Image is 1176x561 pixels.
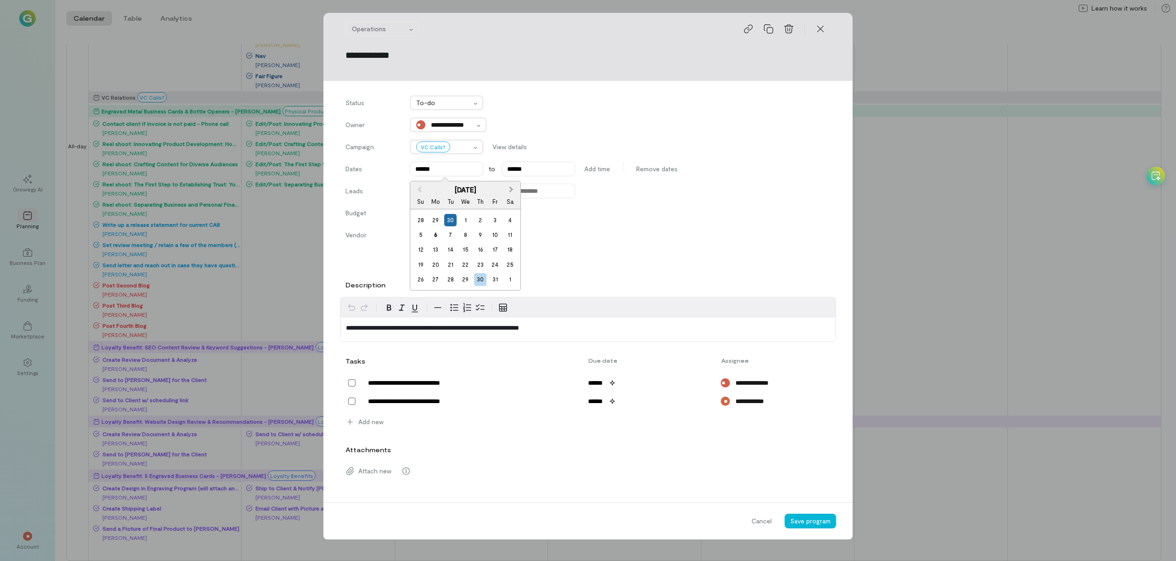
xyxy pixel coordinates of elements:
[345,98,401,110] label: Status
[358,466,391,476] span: Attach new
[340,462,836,480] div: Attach new
[459,258,471,271] div: Choose Wednesday, October 22nd, 2025
[444,273,457,286] div: Choose Tuesday, October 28th, 2025
[414,196,427,208] div: Su
[345,445,391,454] label: Attachments
[414,258,427,271] div: Choose Sunday, October 19th, 2025
[785,514,836,528] button: Save program
[489,243,501,256] div: Choose Friday, October 17th, 2025
[345,164,401,174] label: Dates
[636,164,678,174] span: Remove dates
[474,301,486,314] button: Check list
[444,243,457,256] div: Choose Tuesday, October 14th, 2025
[504,229,516,241] div: Choose Saturday, October 11th, 2025
[444,214,457,226] div: Choose Tuesday, September 30th, 2025
[396,301,408,314] button: Italic
[430,243,442,256] div: Choose Monday, October 13th, 2025
[430,214,442,226] div: Choose Monday, September 29th, 2025
[448,301,461,314] button: Bulleted list
[345,186,401,198] label: Leads
[504,258,516,271] div: Choose Saturday, October 25th, 2025
[474,258,486,271] div: Choose Thursday, October 23rd, 2025
[383,301,396,314] button: Bold
[413,213,517,287] div: month 2025-10
[345,280,385,290] label: Description
[504,243,516,256] div: Choose Saturday, October 18th, 2025
[752,516,772,526] span: Cancel
[345,120,401,132] label: Owner
[790,517,831,525] span: Save program
[345,142,401,154] label: Campaign
[474,214,486,226] div: Choose Thursday, October 2nd, 2025
[345,357,363,366] div: Tasks
[345,230,401,242] label: Vendor
[504,273,516,286] div: Choose Saturday, November 1st, 2025
[474,196,486,208] div: Th
[489,164,495,174] span: to
[410,185,520,194] div: [DATE]
[459,243,471,256] div: Choose Wednesday, October 15th, 2025
[459,214,471,226] div: Choose Wednesday, October 1st, 2025
[414,273,427,286] div: Choose Sunday, October 26th, 2025
[448,301,486,314] div: toggle group
[583,357,715,364] div: Due date
[414,243,427,256] div: Choose Sunday, October 12th, 2025
[430,196,442,208] div: Mo
[358,417,384,426] span: Add new
[444,229,457,241] div: Choose Tuesday, October 7th, 2025
[340,318,836,342] div: editable markdown
[414,229,427,241] div: Choose Sunday, October 5th, 2025
[584,164,610,174] span: Add time
[489,229,501,241] div: Choose Friday, October 10th, 2025
[489,258,501,271] div: Choose Friday, October 24th, 2025
[474,243,486,256] div: Choose Thursday, October 16th, 2025
[414,214,427,226] div: Choose Sunday, September 28th, 2025
[461,301,474,314] button: Numbered list
[459,229,471,241] div: Choose Wednesday, October 8th, 2025
[504,214,516,226] div: Choose Saturday, October 4th, 2025
[459,196,471,208] div: We
[504,196,516,208] div: Sa
[430,273,442,286] div: Choose Monday, October 27th, 2025
[444,196,457,208] div: Tu
[444,258,457,271] div: Choose Tuesday, October 21st, 2025
[345,208,401,220] label: Budget
[489,214,501,226] div: Choose Friday, October 3rd, 2025
[492,142,527,151] span: View details
[411,182,426,197] button: Previous Month
[489,273,501,286] div: Choose Friday, October 31st, 2025
[505,182,520,197] button: Next Month
[716,357,803,364] div: Assignee
[408,301,421,314] button: Underline
[489,196,501,208] div: Fr
[474,229,486,241] div: Choose Thursday, October 9th, 2025
[459,273,471,286] div: Choose Wednesday, October 29th, 2025
[474,273,486,286] div: Choose Thursday, October 30th, 2025
[430,229,442,241] div: Choose Monday, October 6th, 2025
[430,258,442,271] div: Choose Monday, October 20th, 2025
